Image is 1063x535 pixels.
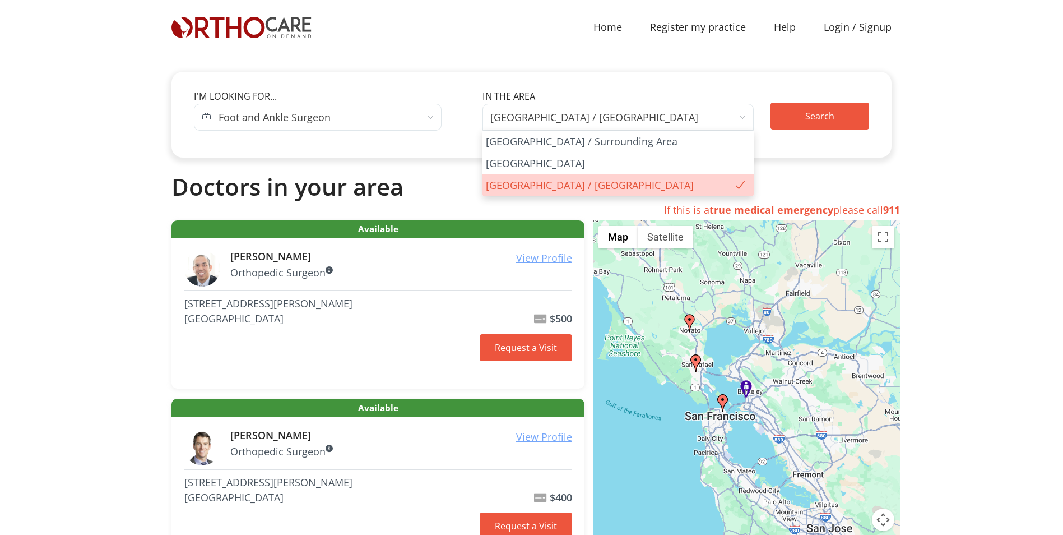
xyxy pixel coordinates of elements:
[598,226,638,248] button: Show street map
[516,430,572,445] a: View Profile
[211,104,442,131] span: Foot and Ankle Surgeon
[230,430,572,442] h6: [PERSON_NAME]
[171,399,584,417] span: Available
[184,430,220,465] img: Patrick
[516,251,572,265] u: View Profile
[810,20,906,35] a: Login / Signup
[516,251,572,266] a: View Profile
[872,509,894,531] button: Map camera controls
[184,251,220,287] img: James
[230,251,572,263] h6: [PERSON_NAME]
[760,15,810,40] a: Help
[184,475,475,505] address: [STREET_ADDRESS][PERSON_NAME] [GEOGRAPHIC_DATA]
[184,296,475,326] address: [STREET_ADDRESS][PERSON_NAME] [GEOGRAPHIC_DATA]
[664,203,900,216] span: If this is a please call
[638,226,693,248] button: Show satellite imagery
[550,491,572,504] b: $400
[579,15,636,40] a: Home
[171,173,892,201] h2: Doctors in your area
[194,90,277,103] label: I'm looking for...
[482,131,754,153] li: [GEOGRAPHIC_DATA] / Surrounding Area
[883,203,900,216] strong: 911
[550,312,572,325] b: $500
[230,265,572,280] p: Orthopedic Surgeon
[219,109,331,125] span: Foot and Ankle Surgeon
[171,220,584,238] span: Available
[480,334,572,361] a: Request a Visit
[709,203,833,216] strong: true medical emergency
[490,109,698,125] span: San Francisco / Bay Area
[482,90,535,103] label: In the area
[516,430,572,444] u: View Profile
[872,226,894,248] button: Toggle fullscreen view
[482,104,754,131] span: San Francisco / Bay Area
[482,174,754,196] li: [GEOGRAPHIC_DATA] / [GEOGRAPHIC_DATA]
[636,15,760,40] a: Register my practice
[482,153,754,174] li: [GEOGRAPHIC_DATA]
[770,103,869,130] button: Search
[230,444,572,459] p: Orthopedic Surgeon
